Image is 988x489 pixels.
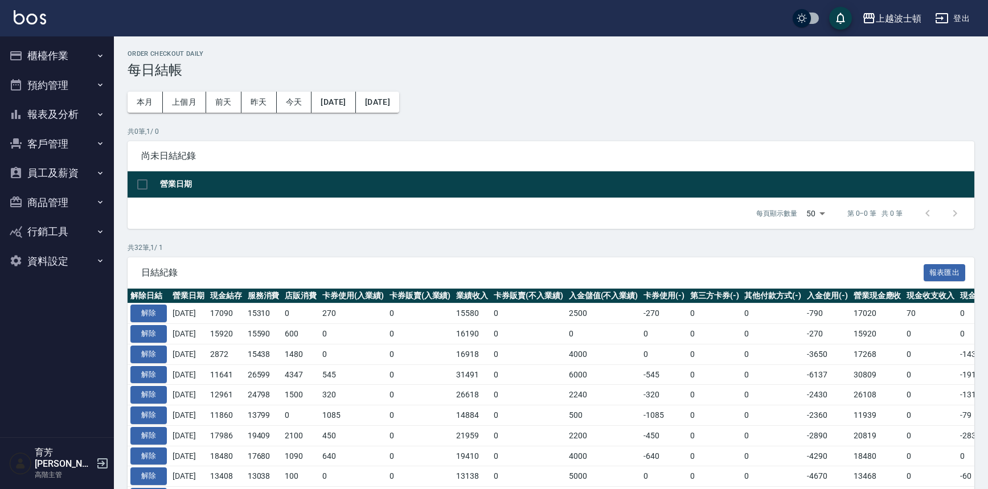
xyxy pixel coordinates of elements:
h3: 每日結帳 [128,62,974,78]
td: 0 [741,425,804,446]
div: 50 [802,198,829,229]
td: 0 [319,344,387,364]
button: 商品管理 [5,188,109,217]
button: 報表及分析 [5,100,109,129]
td: [DATE] [170,364,207,385]
th: 卡券販賣(不入業績) [491,289,566,303]
td: 0 [687,466,742,487]
td: [DATE] [170,324,207,344]
td: [DATE] [170,344,207,364]
td: 15920 [851,324,904,344]
td: -320 [641,385,687,405]
td: 0 [741,344,804,364]
td: 6000 [566,364,641,385]
td: 320 [319,385,387,405]
td: 0 [687,425,742,446]
td: 4000 [566,446,641,466]
td: 1480 [282,344,319,364]
td: 0 [387,364,454,385]
td: 640 [319,446,387,466]
th: 營業日期 [170,289,207,303]
td: -270 [804,324,851,344]
td: 15310 [245,303,282,324]
td: 0 [741,385,804,405]
th: 業績收入 [453,289,491,303]
td: 0 [741,324,804,344]
td: 0 [387,385,454,405]
td: 600 [282,324,319,344]
td: 270 [319,303,387,324]
td: 19410 [453,446,491,466]
td: 30809 [851,364,904,385]
td: 2200 [566,425,641,446]
h2: Order checkout daily [128,50,974,57]
td: 11860 [207,405,245,426]
button: 解除 [130,467,167,485]
button: 櫃檯作業 [5,41,109,71]
td: -2430 [804,385,851,405]
td: 0 [641,324,687,344]
td: [DATE] [170,385,207,405]
td: 16918 [453,344,491,364]
td: 18480 [851,446,904,466]
button: 本月 [128,92,163,113]
td: 0 [387,324,454,344]
td: 0 [282,303,319,324]
td: 4347 [282,364,319,385]
th: 卡券使用(-) [641,289,687,303]
th: 服務消費 [245,289,282,303]
th: 解除日結 [128,289,170,303]
td: 16190 [453,324,491,344]
td: -270 [641,303,687,324]
td: 0 [641,344,687,364]
td: 17090 [207,303,245,324]
td: -4290 [804,446,851,466]
td: 0 [687,303,742,324]
td: 21959 [453,425,491,446]
td: [DATE] [170,466,207,487]
td: 2500 [566,303,641,324]
img: Person [9,452,32,475]
td: 0 [491,385,566,405]
button: 解除 [130,305,167,322]
td: 2100 [282,425,319,446]
td: 0 [387,303,454,324]
td: 0 [904,425,957,446]
td: [DATE] [170,405,207,426]
span: 日結紀錄 [141,267,924,278]
td: 26618 [453,385,491,405]
button: [DATE] [311,92,355,113]
button: 昨天 [241,92,277,113]
td: 500 [566,405,641,426]
button: 解除 [130,427,167,445]
td: 0 [904,446,957,466]
td: 19409 [245,425,282,446]
td: 0 [491,324,566,344]
td: 0 [387,344,454,364]
td: 0 [687,364,742,385]
td: 24798 [245,385,282,405]
td: 13038 [245,466,282,487]
td: 0 [904,364,957,385]
td: 0 [687,405,742,426]
td: 0 [641,466,687,487]
td: 0 [491,425,566,446]
td: 70 [904,303,957,324]
td: 26599 [245,364,282,385]
td: 0 [491,303,566,324]
td: 0 [741,405,804,426]
td: 15580 [453,303,491,324]
td: 0 [904,466,957,487]
td: 4000 [566,344,641,364]
th: 第三方卡券(-) [687,289,742,303]
td: 0 [741,446,804,466]
td: 450 [319,425,387,446]
td: 1085 [319,405,387,426]
button: 上越波士頓 [858,7,926,30]
td: 1500 [282,385,319,405]
td: 0 [387,425,454,446]
span: 尚未日結紀錄 [141,150,961,162]
button: 資料設定 [5,246,109,276]
td: -4670 [804,466,851,487]
button: 解除 [130,366,167,384]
